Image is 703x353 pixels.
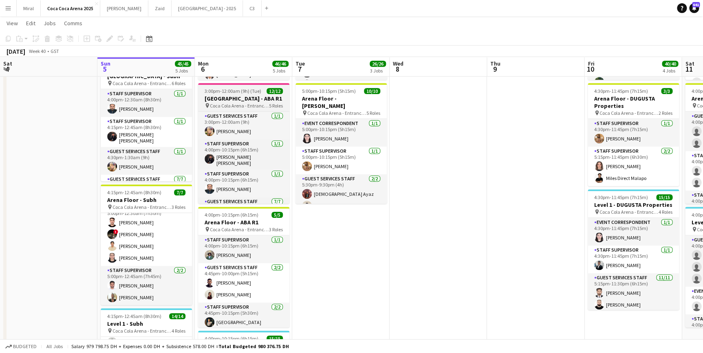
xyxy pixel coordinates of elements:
a: Edit [23,18,39,29]
app-job-card: 4:30pm-11:45pm (7h15m)3/3Arena Floor - DUGUSTA Properties Coca Cola Arena - Entrance F2 RolesStaf... [588,83,679,186]
span: 45/45 [175,61,191,67]
span: 15/15 [267,335,283,342]
app-job-card: 4:15pm-12:45am (8h30m) (Mon)7/7Arena Floor - Subh Coca Cola Arena - Entrance F3 Roles4:15pm-12:45... [101,184,192,305]
div: 5 Jobs [273,68,288,74]
app-card-role: Staff Supervisor1/15:00pm-10:15pm (5h15m)[PERSON_NAME] [295,147,387,174]
app-card-role: Staff Supervisor1/14:00pm-10:15pm (6h15m)[PERSON_NAME] [PERSON_NAME] [198,139,289,169]
app-card-role: Guest Services Staff4/45:00pm-12:30am (7h30m)[PERSON_NAME]![PERSON_NAME][PERSON_NAME][PERSON_NAME] [101,203,192,266]
span: 5 Roles [366,110,380,116]
span: Coca Cola Arena - Entrance F [599,110,659,116]
app-card-role: Guest Services Staff1/14:30pm-1:30am (9h)[PERSON_NAME] [101,147,192,175]
span: 641 [692,2,700,7]
app-card-role: Staff Supervisor2/25:15pm-11:45pm (6h30m)[PERSON_NAME]Miles Direct Malapo [588,147,679,186]
app-card-role: Guest Services Staff2/24:45pm-10:00pm (5h15m)[PERSON_NAME][PERSON_NAME] [198,263,289,303]
span: Coca Cola Arena - Entrance F [112,328,172,334]
span: Mon [198,60,209,67]
span: 4:15pm-12:45am (8h30m) (Mon) [107,313,169,319]
app-card-role: Guest Services Staff2/25:30pm-9:30pm (4h)[DEMOGRAPHIC_DATA] AyazIqra Ayaz [295,174,387,214]
h3: [GEOGRAPHIC_DATA] - ABA R1 [198,95,289,102]
span: Coca Cola Arena - Entrance F [112,80,172,86]
span: Jobs [44,20,56,27]
app-card-role: Guest Services Staff7/7 [101,175,192,276]
span: 4:30pm-11:45pm (7h15m) [594,88,648,94]
button: C3 [243,0,262,16]
span: 7 [294,64,305,74]
span: Fri [588,60,594,67]
span: All jobs [45,343,64,349]
a: View [3,18,21,29]
app-job-card: 4:30pm-11:45pm (7h15m)15/15Level 1 - DUGUSTA Properties Coca Cola Arena - Entrance F4 RolesEvent ... [588,189,679,310]
span: 15/15 [656,194,672,200]
button: Coca Coca Arena 2025 [41,0,100,16]
span: Coca Cola Arena - Entrance F [599,209,659,215]
span: 6 Roles [172,80,185,86]
app-job-card: 3:00pm-12:00am (9h) (Tue)12/12[GEOGRAPHIC_DATA] - ABA R1 Coca Cola Arena - Entrance F5 RolesGuest... [198,83,289,204]
button: [PERSON_NAME] [100,0,148,16]
span: 4:30pm-11:45pm (7h15m) [594,194,648,200]
span: 26/26 [370,61,386,67]
span: Coca Cola Arena - Entrance F [112,204,172,210]
div: 3 Jobs [370,68,386,74]
app-card-role: Guest Services Staff1/13:00pm-12:00am (9h)[PERSON_NAME] [198,112,289,139]
span: Coca Cola Arena - Entrance F [210,103,269,109]
h3: Arena Floor - Subh [101,196,192,204]
span: 10/10 [364,88,380,94]
app-job-card: 5:00pm-10:15pm (5h15m)10/10Arena Floor - [PERSON_NAME] Coca Cola Arena - Entrance F5 RolesEvent C... [295,83,387,204]
span: Total Budgeted 980 376.75 DH [218,343,289,349]
app-card-role: Staff Supervisor1/14:30pm-11:45pm (7h15m)[PERSON_NAME] [588,246,679,273]
span: 3 Roles [172,204,185,210]
span: 4:00pm-10:15pm (6h15m) [205,212,258,218]
span: Coca Cola Arena - Entrance F [307,110,366,116]
span: Wed [393,60,403,67]
span: 4 Roles [659,209,672,215]
span: View [7,20,18,27]
span: Edit [26,20,35,27]
span: 4 Roles [172,328,185,334]
a: Comms [61,18,86,29]
span: 46/46 [272,61,289,67]
app-card-role: Staff Supervisor1/14:00pm-10:15pm (6h15m)[PERSON_NAME] [198,235,289,263]
div: 4 Jobs [662,68,678,74]
a: 641 [689,3,699,13]
div: GST [51,48,59,54]
span: Week 40 [27,48,47,54]
span: 2 Roles [659,110,672,116]
app-job-card: 4:00pm-10:15pm (6h15m)5/5Arena Floor - ABA R1 Coca Cola Arena - Entrance F3 RolesStaff Supervisor... [198,207,289,327]
span: 8 [392,64,403,74]
h3: Arena Floor - ABA R1 [198,219,289,226]
app-card-role: Staff Supervisor1/14:00pm-12:30am (8h30m)[PERSON_NAME] [101,89,192,117]
span: 4:15pm-12:45am (8h30m) (Mon) [107,189,174,195]
span: 7/7 [174,189,185,195]
app-card-role: Staff Supervisor2/24:45pm-10:15pm (5h30m)[GEOGRAPHIC_DATA] [198,303,289,342]
span: Sat [685,60,694,67]
h3: Arena Floor - DUGUSTA Properties [588,95,679,110]
span: 9 [489,64,500,74]
app-card-role: Staff Supervisor2/25:00pm-12:45am (7h45m)[PERSON_NAME][PERSON_NAME] [101,266,192,305]
div: 5 Jobs [175,68,191,74]
app-card-role: Guest Services Staff7/7 [198,197,289,296]
span: 40/40 [662,61,678,67]
span: 4 [2,64,12,74]
a: Jobs [40,18,59,29]
span: 5 [99,64,110,74]
span: 3 Roles [269,226,283,232]
span: 11 [684,64,694,74]
span: Sat [3,60,12,67]
span: ! [113,229,118,234]
span: 6 [197,64,209,74]
span: 5/5 [271,212,283,218]
app-card-role: Staff Supervisor1/14:15pm-12:45am (8h30m)[PERSON_NAME] [PERSON_NAME] [101,117,192,147]
span: 5 Roles [269,103,283,109]
span: 14/14 [169,313,185,319]
span: Comms [64,20,82,27]
span: 12/12 [267,88,283,94]
span: 3/3 [661,88,672,94]
span: 5:00pm-10:15pm (5h15m) [302,88,356,94]
span: Coca Cola Arena - Entrance F [210,226,269,232]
